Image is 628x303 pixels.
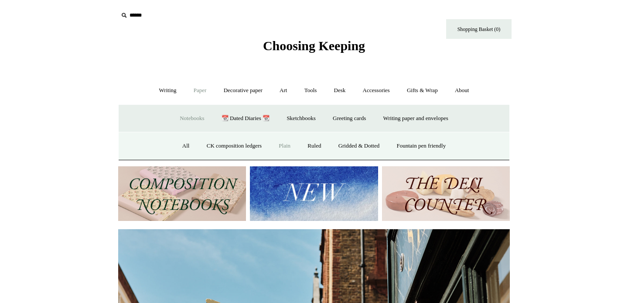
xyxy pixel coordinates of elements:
img: New.jpg__PID:f73bdf93-380a-4a35-bcfe-7823039498e1 [250,166,378,221]
a: Gifts & Wrap [399,79,446,102]
a: Greeting cards [325,107,374,130]
a: Tools [297,79,325,102]
a: All [174,134,198,158]
a: 📆 Dated Diaries 📆 [214,107,277,130]
a: Art [272,79,295,102]
a: Sketchbooks [279,107,323,130]
a: Paper [186,79,215,102]
a: Notebooks [172,107,212,130]
a: CK composition ledgers [199,134,270,158]
a: Plain [271,134,298,158]
a: Writing paper and envelopes [375,107,456,130]
a: Accessories [355,79,398,102]
a: Writing [151,79,184,102]
img: 202302 Composition ledgers.jpg__PID:69722ee6-fa44-49dd-a067-31375e5d54ec [118,166,246,221]
a: Desk [326,79,354,102]
span: Choosing Keeping [263,38,365,53]
img: The Deli Counter [382,166,510,221]
a: Ruled [300,134,329,158]
a: Gridded & Dotted [331,134,388,158]
a: Decorative paper [216,79,270,102]
a: Fountain pen friendly [389,134,454,158]
a: Shopping Basket (0) [446,19,512,39]
a: Choosing Keeping [263,45,365,52]
a: About [447,79,477,102]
